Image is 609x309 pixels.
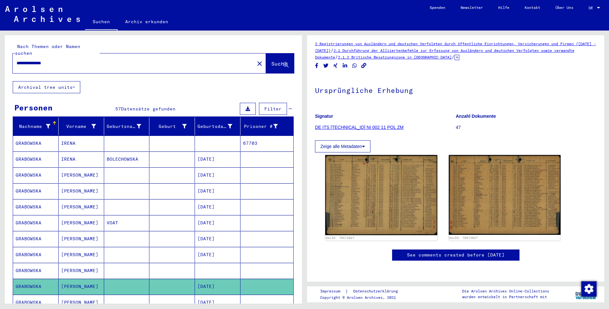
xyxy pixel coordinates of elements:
[338,55,452,60] a: 2.1.2 Britische Besatzungszone in [GEOGRAPHIC_DATA]
[264,106,282,112] span: Filter
[456,114,496,119] b: Anzahl Dokumente
[266,53,294,73] button: Suche
[13,183,59,199] mat-cell: GRABOWSKA
[13,117,59,135] mat-header-cell: Nachname
[13,167,59,183] mat-cell: GRABOWSKA
[118,14,176,29] a: Archiv erkunden
[348,288,405,295] a: Datenschutzerklärung
[271,60,287,67] span: Suche
[325,155,437,235] img: 001.jpg
[195,247,240,263] mat-cell: [DATE]
[449,236,478,240] a: DocID: 70573827
[326,236,355,240] a: DocID: 70573827
[195,183,240,199] mat-cell: [DATE]
[195,199,240,215] mat-cell: [DATE]
[13,151,59,167] mat-cell: GRABOWSKA
[449,155,561,235] img: 002.jpg
[452,54,455,60] span: /
[361,62,367,70] button: Copy link
[256,60,263,67] mat-icon: close
[315,48,574,60] a: 2.1 Durchführung der Alliiertenbefehle zur Erfassung von Ausländern und deutschen Verfolgten sowi...
[14,102,53,113] div: Personen
[313,62,320,70] button: Share on Facebook
[16,121,58,131] div: Nachname
[61,123,96,130] div: Vorname
[253,57,266,70] button: Clear
[243,121,286,131] div: Prisoner #
[59,183,104,199] mat-cell: [PERSON_NAME]
[197,121,240,131] div: Geburtsdatum
[13,81,80,93] button: Archival tree units
[13,136,59,151] mat-cell: GRABOWSKA
[331,47,333,53] span: /
[462,294,549,300] p: wurden entwickelt in Partnerschaft mit
[240,136,293,151] mat-cell: 67703
[351,62,358,70] button: Share on WhatsApp
[16,123,50,130] div: Nachname
[320,288,345,295] a: Impressum
[107,121,149,131] div: Geburtsname
[335,54,338,60] span: /
[107,123,141,130] div: Geburtsname
[259,103,287,115] button: Filter
[315,114,333,119] b: Signatur
[315,41,596,53] a: 2 Registrierungen von Ausländern und deutschen Verfolgten durch öffentliche Einrichtungen, Versic...
[104,117,150,135] mat-header-cell: Geburtsname
[315,125,404,130] a: DE ITS [TECHNICAL_ID] NI 002 11 POL ZM
[13,215,59,231] mat-cell: GRABOWSKA
[320,295,405,300] p: Copyright © Arolsen Archives, 2021
[315,140,370,152] button: Zeige alle Metadaten
[407,252,505,258] a: See comments created before [DATE]
[59,231,104,247] mat-cell: [PERSON_NAME]
[243,123,278,130] div: Prisoner #
[574,286,598,302] img: yv_logo.png
[121,106,176,112] span: Datensätze gefunden
[59,136,104,151] mat-cell: IRENA
[13,199,59,215] mat-cell: GRABOWSKA
[13,247,59,263] mat-cell: GRABOWSKA
[581,281,597,297] img: Zustimmung ändern
[115,106,121,112] span: 57
[320,288,405,295] div: |
[85,14,118,31] a: Suchen
[195,167,240,183] mat-cell: [DATE]
[589,6,596,10] span: DE
[13,231,59,247] mat-cell: GRABOWSKA
[197,123,232,130] div: Geburtsdatum
[61,121,104,131] div: Vorname
[152,121,195,131] div: Geburt‏
[149,117,195,135] mat-header-cell: Geburt‏
[315,76,596,104] h1: Ursprüngliche Erhebung
[195,231,240,247] mat-cell: [DATE]
[59,167,104,183] mat-cell: [PERSON_NAME]
[104,215,150,231] mat-cell: VOAT
[15,44,80,56] mat-label: Nach Themen oder Namen suchen
[152,123,187,130] div: Geburt‏
[13,279,59,294] mat-cell: GRABOWSKA
[332,62,339,70] button: Share on Xing
[240,117,293,135] mat-header-cell: Prisoner #
[195,151,240,167] mat-cell: [DATE]
[195,215,240,231] mat-cell: [DATE]
[323,62,329,70] button: Share on Twitter
[195,279,240,294] mat-cell: [DATE]
[195,117,240,135] mat-header-cell: Geburtsdatum
[59,215,104,231] mat-cell: [PERSON_NAME]
[462,288,549,294] p: Die Arolsen Archives Online-Collections
[59,263,104,278] mat-cell: [PERSON_NAME]
[456,124,596,131] p: 47
[59,117,104,135] mat-header-cell: Vorname
[104,151,150,167] mat-cell: BOLECHOWSKA
[342,62,348,70] button: Share on LinkedIn
[59,247,104,263] mat-cell: [PERSON_NAME]
[5,6,80,22] img: Arolsen_neg.svg
[59,151,104,167] mat-cell: IRENA
[13,263,59,278] mat-cell: GRABOWSKA
[59,199,104,215] mat-cell: [PERSON_NAME]
[59,279,104,294] mat-cell: [PERSON_NAME]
